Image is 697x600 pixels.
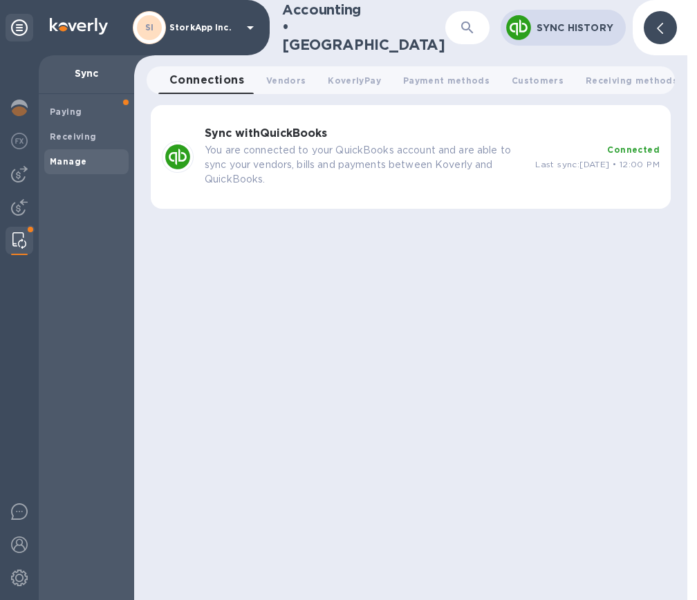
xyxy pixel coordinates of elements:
[50,106,82,117] b: Paying
[282,18,445,53] h2: • [GEOGRAPHIC_DATA]
[535,159,660,169] span: Last sync: [DATE] • 12:00 PM
[512,73,564,88] span: Customers
[11,133,28,149] img: Foreign exchange
[403,73,490,88] span: Payment methods
[537,21,615,35] p: Sync History
[266,73,306,88] span: Vendors
[607,144,660,155] b: Connected
[282,2,361,18] h1: Accounting
[586,73,678,88] span: Receiving methods
[50,156,86,167] b: Manage
[205,143,524,187] p: You are connected to your QuickBooks account and are able to sync your vendors, bills and payment...
[50,66,123,80] p: Sync
[145,22,154,32] b: SI
[205,126,327,140] b: Sync with QuickBooks
[169,71,244,90] span: Connections
[50,131,97,142] b: Receiving
[328,73,380,88] span: KoverlyPay
[50,18,108,35] img: Logo
[169,23,239,32] p: StorkApp Inc.
[6,14,33,41] div: Unpin categories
